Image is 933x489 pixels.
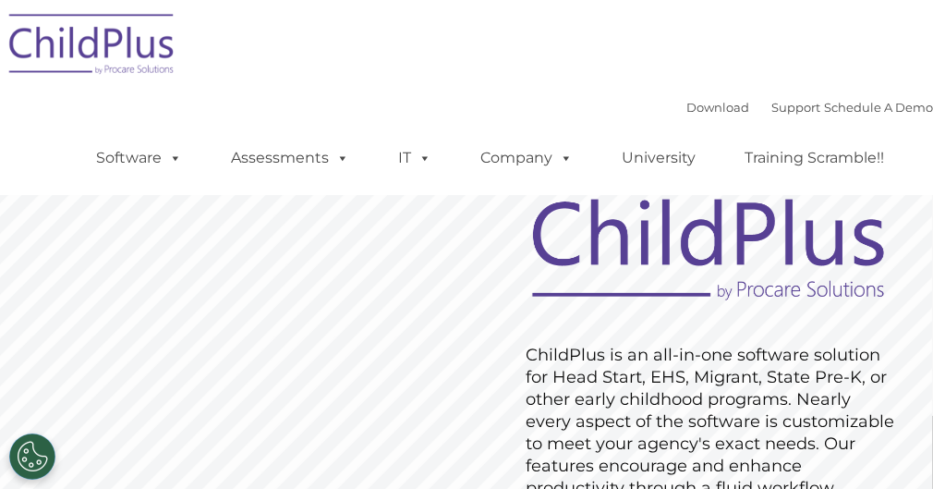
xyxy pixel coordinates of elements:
a: Support [771,100,820,115]
a: Schedule A Demo [824,100,933,115]
a: IT [380,140,450,177]
a: Download [686,100,749,115]
a: Training Scramble!! [726,140,903,177]
iframe: Chat Widget [632,289,933,489]
font: | [686,100,933,115]
a: University [603,140,714,177]
button: Cookies Settings [9,434,55,480]
a: Assessments [212,140,368,177]
a: Company [462,140,591,177]
a: Software [78,140,200,177]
